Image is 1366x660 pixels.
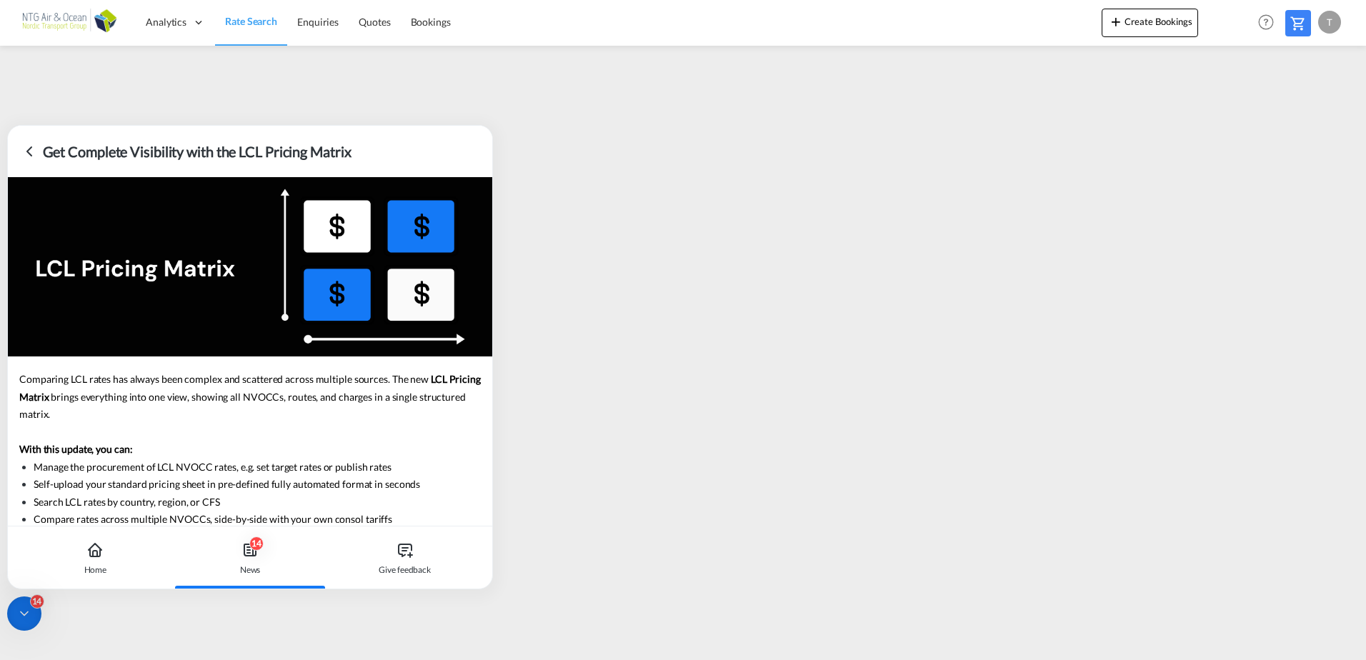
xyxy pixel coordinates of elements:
span: Help [1254,10,1278,34]
span: Quotes [359,16,390,28]
button: icon-plus 400-fgCreate Bookings [1102,9,1198,37]
img: af31b1c0b01f11ecbc353f8e72265e29.png [21,6,118,39]
md-icon: icon-plus 400-fg [1107,13,1125,30]
span: Enquiries [297,16,339,28]
div: T [1318,11,1341,34]
span: Rate Search [225,15,277,27]
span: Bookings [411,16,451,28]
div: Help [1254,10,1285,36]
span: Analytics [146,15,186,29]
